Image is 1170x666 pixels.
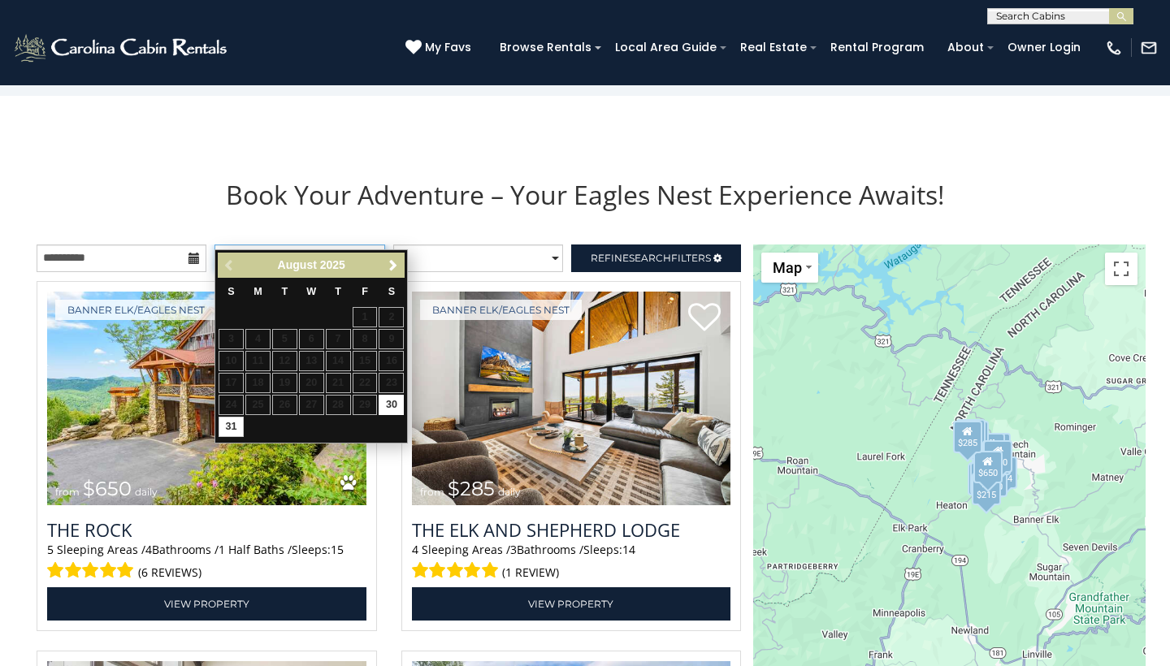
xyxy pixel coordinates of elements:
[510,542,517,557] span: 3
[405,39,475,57] a: My Favs
[331,542,344,557] span: 15
[773,259,802,276] span: Map
[492,35,600,60] a: Browse Rentals
[387,259,400,272] span: Next
[1140,39,1158,57] img: mail-regular-white.png
[383,255,403,275] a: Next
[320,258,345,271] span: 2025
[988,457,1017,490] div: $424
[335,286,341,297] span: Thursday
[732,35,815,60] a: Real Estate
[822,35,932,60] a: Rental Program
[412,587,731,621] a: View Property
[362,286,368,297] span: Friday
[412,292,731,505] img: The Elk And Shepherd Lodge
[83,477,132,500] span: $650
[939,35,992,60] a: About
[420,300,582,320] a: Banner Elk/Eagles Nest
[971,473,1000,505] div: $215
[12,32,232,64] img: White-1-2.png
[1105,253,1137,285] button: Toggle fullscreen view
[227,286,234,297] span: Sunday
[978,465,1007,498] div: $250
[24,177,1146,212] h1: Book Your Adventure – Your Eagles Nest Experience Awaits!
[412,542,731,583] div: Sleeping Areas / Bathrooms / Sleeps:
[1105,39,1123,57] img: phone-regular-white.png
[956,420,986,452] div: $265
[629,252,671,264] span: Search
[47,542,54,557] span: 5
[219,542,292,557] span: 1 Half Baths /
[968,464,997,496] div: $305
[47,292,366,505] a: The Rock from $650 daily
[219,417,244,437] a: 31
[960,421,989,453] div: $305
[448,477,495,500] span: $285
[138,562,201,583] span: (6 reviews)
[47,517,366,542] a: The Rock
[47,542,366,583] div: Sleeping Areas / Bathrooms / Sleeps:
[412,517,731,542] a: The Elk And Shepherd Lodge
[607,35,725,60] a: Local Area Guide
[571,244,741,272] a: RefineSearchFilters
[135,486,158,498] span: daily
[306,286,316,297] span: Wednesday
[425,39,471,56] span: My Favs
[47,587,366,621] a: View Property
[253,286,262,297] span: Monday
[688,301,721,335] a: Add to favorites
[999,35,1089,60] a: Owner Login
[969,462,999,495] div: $230
[976,434,1005,466] div: $315
[420,486,444,498] span: from
[973,452,1002,484] div: $650
[412,292,731,505] a: The Elk And Shepherd Lodge from $285 daily
[498,486,521,498] span: daily
[55,486,80,498] span: from
[55,300,217,320] a: Banner Elk/Eagles Nest
[379,395,404,415] a: 30
[591,252,711,264] span: Refine Filters
[388,286,395,297] span: Saturday
[952,421,981,453] div: $285
[145,542,152,557] span: 4
[281,286,288,297] span: Tuesday
[502,562,559,583] span: (1 review)
[47,292,366,505] img: The Rock
[278,258,317,271] span: August
[761,253,818,283] button: Change map style
[622,542,635,557] span: 14
[412,542,418,557] span: 4
[983,441,1012,474] div: $230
